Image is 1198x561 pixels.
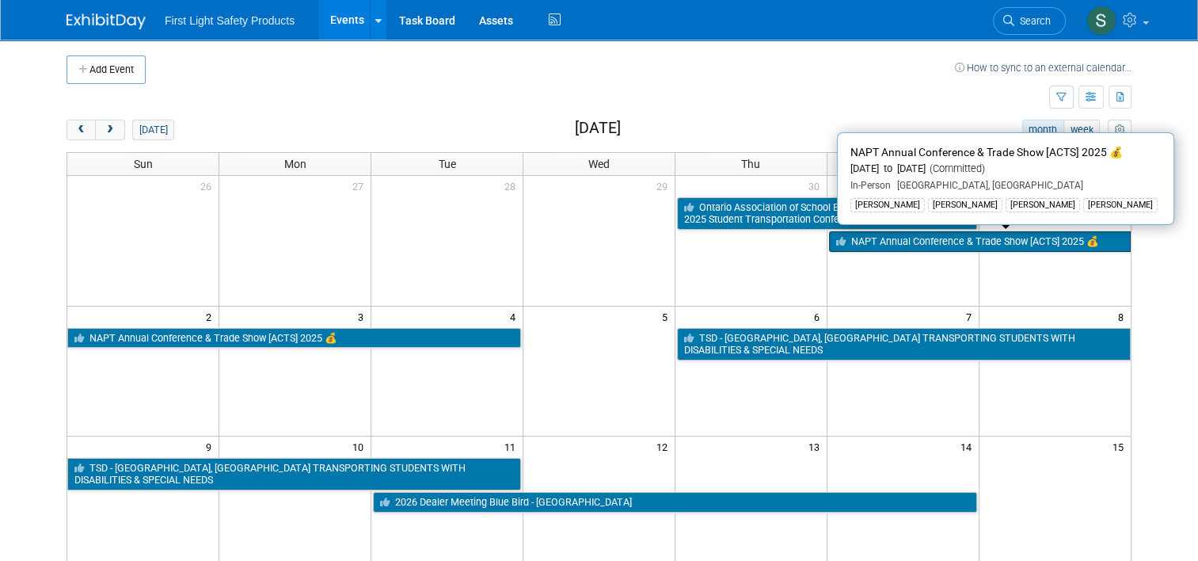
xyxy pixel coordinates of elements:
img: ExhibitDay [67,13,146,29]
span: 12 [655,437,675,456]
a: TSD - [GEOGRAPHIC_DATA], [GEOGRAPHIC_DATA] TRANSPORTING STUDENTS WITH DISABILITIES & SPECIAL NEEDS [677,328,1131,361]
span: In-Person [850,180,891,191]
button: myCustomButton [1108,120,1131,140]
a: How to sync to an external calendar... [955,62,1131,74]
span: 27 [351,176,371,196]
span: NAPT Annual Conference & Trade Show [ACTS] 2025 💰 [850,146,1123,158]
div: [PERSON_NAME] [850,198,925,212]
div: [PERSON_NAME] [1006,198,1080,212]
a: Ontario Association of School Business Officials Annual 2025 Student Transportation Conference (O... [677,197,977,230]
span: 30 [807,176,827,196]
a: TSD - [GEOGRAPHIC_DATA], [GEOGRAPHIC_DATA] TRANSPORTING STUDENTS WITH DISABILITIES & SPECIAL NEEDS [67,458,521,490]
a: 2026 Dealer Meeting Blue Bird - [GEOGRAPHIC_DATA] [373,492,976,513]
h2: [DATE] [575,120,621,137]
span: 3 [356,307,371,326]
i: Personalize Calendar [1114,125,1124,135]
a: Search [993,7,1066,35]
button: Add Event [67,55,146,84]
span: 13 [807,437,827,456]
span: 9 [204,437,219,456]
span: 5 [660,307,675,326]
div: [PERSON_NAME] [1083,198,1158,212]
span: Thu [741,158,760,170]
button: next [95,120,124,140]
button: [DATE] [132,120,174,140]
span: 11 [503,437,523,456]
span: (Committed) [926,162,985,174]
span: 6 [812,307,827,326]
span: 26 [199,176,219,196]
button: month [1022,120,1064,140]
span: 7 [964,307,979,326]
span: Wed [588,158,610,170]
span: Search [1014,15,1051,27]
span: First Light Safety Products [165,14,295,27]
a: NAPT Annual Conference & Trade Show [ACTS] 2025 💰 [829,231,1131,252]
span: 15 [1111,437,1131,456]
span: Sun [134,158,153,170]
span: 29 [655,176,675,196]
span: 8 [1116,307,1131,326]
span: 14 [959,437,979,456]
a: NAPT Annual Conference & Trade Show [ACTS] 2025 💰 [67,328,521,349]
span: 2 [204,307,219,326]
span: Tue [439,158,456,170]
span: 4 [508,307,523,326]
button: prev [67,120,96,140]
span: 28 [503,176,523,196]
span: [GEOGRAPHIC_DATA], [GEOGRAPHIC_DATA] [891,180,1083,191]
div: [PERSON_NAME] [928,198,1002,212]
div: [DATE] to [DATE] [850,162,1161,176]
span: Mon [284,158,306,170]
span: 10 [351,437,371,456]
img: Steph Willemsen [1086,6,1116,36]
button: week [1063,120,1100,140]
